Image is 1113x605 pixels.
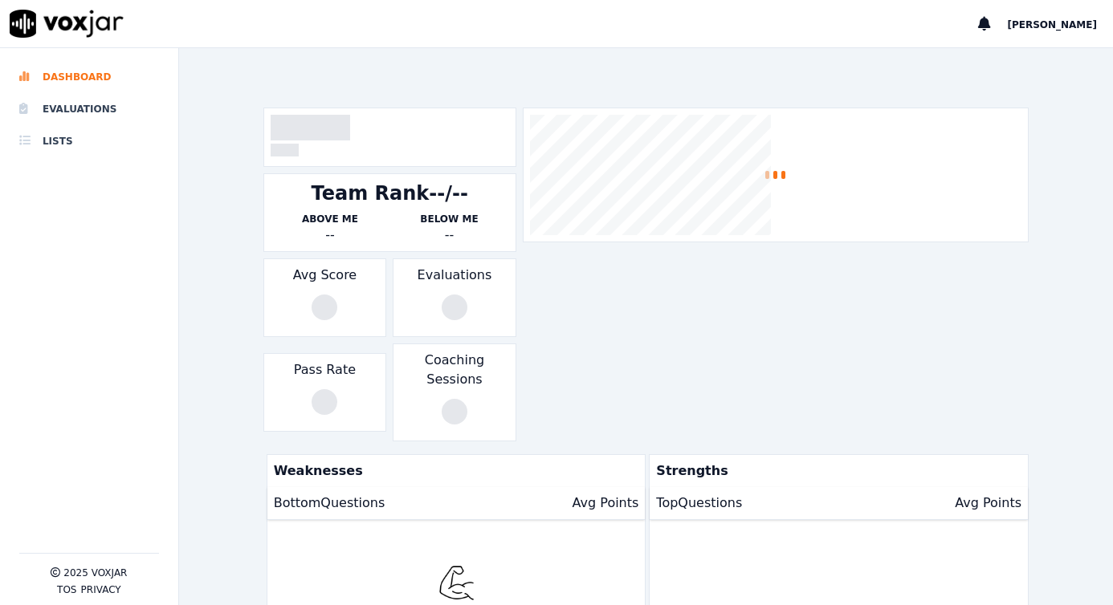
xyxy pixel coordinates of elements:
p: Below Me [389,213,509,225]
p: Avg Points [955,493,1021,513]
div: Coaching Sessions [393,343,516,441]
a: Dashboard [19,61,159,93]
p: Top Questions [656,493,742,513]
button: Privacy [81,583,121,596]
div: -- [389,225,509,245]
p: Weaknesses [267,455,639,487]
a: Lists [19,125,159,157]
img: voxjar logo [10,10,124,38]
img: muscle [438,565,475,601]
span: [PERSON_NAME] [1007,19,1097,30]
div: -- [271,225,390,245]
button: TOS [57,583,76,596]
div: Team Rank --/-- [312,181,468,206]
div: Evaluations [393,258,516,337]
div: Pass Rate [263,353,387,432]
p: Strengths [650,455,1021,487]
a: Evaluations [19,93,159,125]
p: Bottom Questions [274,493,385,513]
button: [PERSON_NAME] [1007,14,1113,34]
p: Avg Points [573,493,639,513]
p: Above Me [271,213,390,225]
div: Avg Score [263,258,387,337]
p: 2025 Voxjar [63,566,127,579]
